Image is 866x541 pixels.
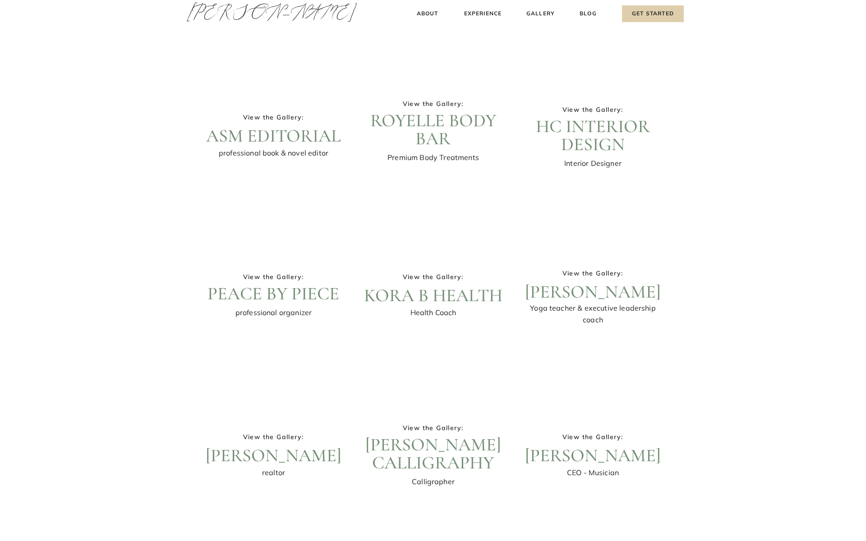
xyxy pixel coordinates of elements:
a: Get Started [622,5,684,22]
a: Blog [578,9,599,18]
a: About [414,9,441,18]
a: Experience [463,9,503,18]
a: Gallery [525,9,556,18]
